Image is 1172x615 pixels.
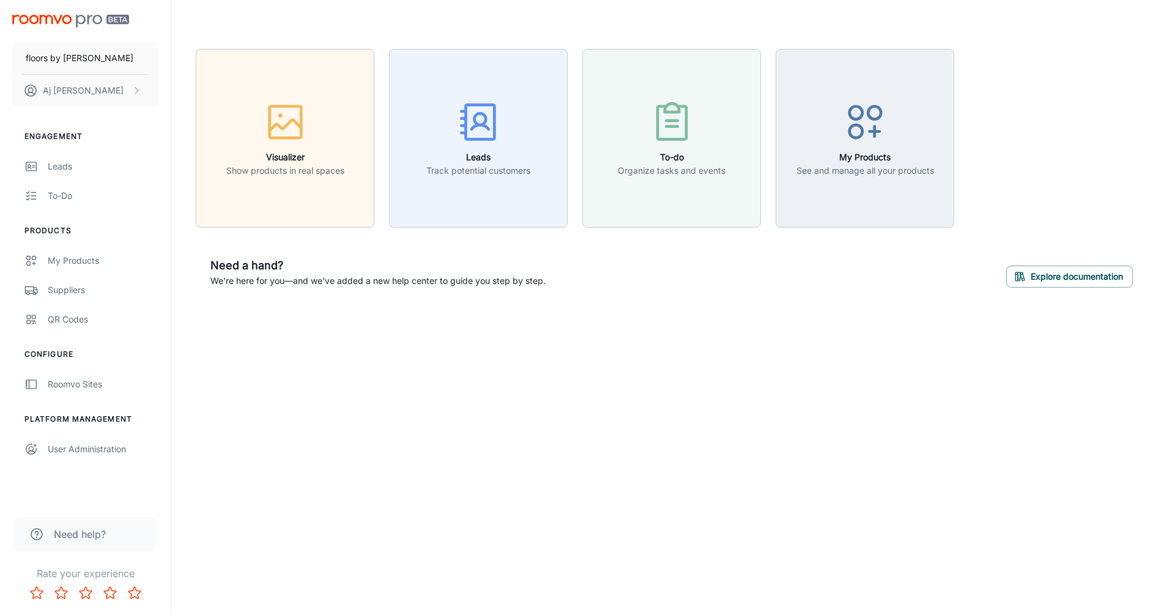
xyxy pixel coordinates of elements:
[12,42,158,74] button: floors by [PERSON_NAME]
[618,164,725,177] p: Organize tasks and events
[426,151,530,164] h6: Leads
[582,49,761,228] button: To-doOrganize tasks and events
[48,189,158,203] div: To-do
[796,151,934,164] h6: My Products
[48,160,158,173] div: Leads
[618,151,725,164] h6: To-do
[48,254,158,267] div: My Products
[12,15,129,28] img: Roomvo PRO Beta
[226,164,344,177] p: Show products in real spaces
[210,257,546,274] h6: Need a hand?
[582,131,761,143] a: To-doOrganize tasks and events
[43,84,124,97] p: Aj [PERSON_NAME]
[776,131,954,143] a: My ProductsSee and manage all your products
[12,75,158,106] button: Aj [PERSON_NAME]
[210,274,546,288] p: We're here for you—and we've added a new help center to guide you step by step.
[426,164,530,177] p: Track potential customers
[48,283,158,297] div: Suppliers
[26,51,133,65] p: floors by [PERSON_NAME]
[226,151,344,164] h6: Visualizer
[796,164,934,177] p: See and manage all your products
[1006,269,1133,281] a: Explore documentation
[196,49,374,228] button: VisualizerShow products in real spaces
[389,49,568,228] button: LeadsTrack potential customers
[389,131,568,143] a: LeadsTrack potential customers
[1006,266,1133,288] button: Explore documentation
[48,313,158,326] div: QR Codes
[776,49,954,228] button: My ProductsSee and manage all your products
